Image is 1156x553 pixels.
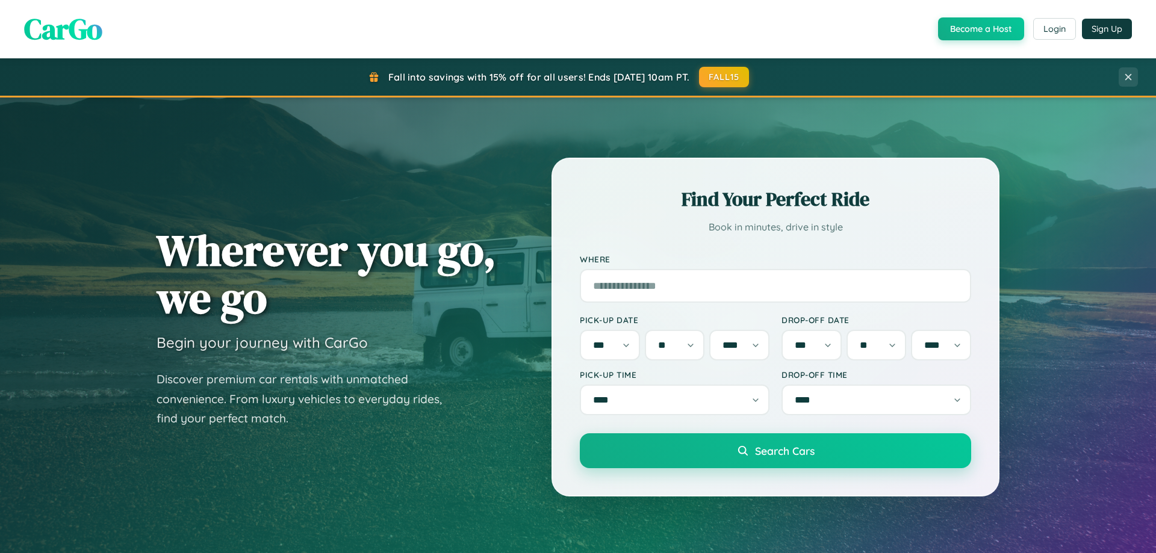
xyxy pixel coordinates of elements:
button: FALL15 [699,67,750,87]
h1: Wherever you go, we go [157,226,496,321]
button: Search Cars [580,433,971,468]
label: Pick-up Date [580,315,769,325]
span: Fall into savings with 15% off for all users! Ends [DATE] 10am PT. [388,71,690,83]
span: CarGo [24,9,102,49]
span: Search Cars [755,444,815,457]
label: Drop-off Date [782,315,971,325]
p: Discover premium car rentals with unmatched convenience. From luxury vehicles to everyday rides, ... [157,369,458,428]
p: Book in minutes, drive in style [580,218,971,236]
h3: Begin your journey with CarGo [157,333,368,351]
label: Where [580,254,971,264]
label: Drop-off Time [782,369,971,380]
button: Login [1033,18,1076,40]
button: Sign Up [1082,19,1132,39]
label: Pick-up Time [580,369,769,380]
h2: Find Your Perfect Ride [580,186,971,212]
button: Become a Host [938,17,1024,40]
